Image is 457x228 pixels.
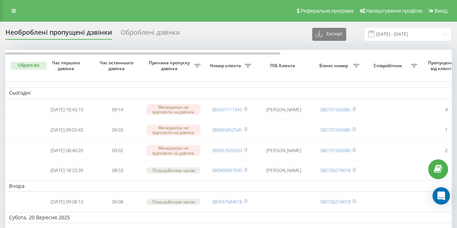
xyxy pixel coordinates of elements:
span: Реферальна програма [301,8,354,14]
td: 08:53 [92,162,143,179]
td: 09:14 [92,100,143,119]
td: 09:08 [92,193,143,211]
div: Open Intercom Messenger [432,187,450,205]
a: 380736274018 [320,198,350,205]
a: 380736274018 [320,167,350,173]
div: Менеджери не відповіли на дзвінок [146,104,201,115]
span: ПІБ Клієнта [261,63,306,69]
td: [DATE] 18:23:39 [42,162,92,179]
div: Необроблені пропущені дзвінки [5,29,112,40]
div: Оброблені дзвінки [121,29,180,40]
td: 09:03 [92,120,143,139]
span: Причина пропуску дзвінка [146,60,194,71]
a: 380937584618 [212,198,242,205]
div: Поза робочим часом [146,199,201,205]
span: Вихід [435,8,447,14]
td: [DATE] 18:43:10 [42,100,92,119]
a: 380507111942 [212,106,242,113]
a: 380731506986 [320,147,350,154]
td: [DATE] 09:03:43 [42,120,92,139]
a: 380731506986 [320,126,350,133]
div: Поза робочим часом [146,167,201,173]
button: Експорт [312,28,346,41]
td: 09:02 [92,141,143,160]
div: Менеджери не відповіли на дзвінок [146,125,201,135]
td: [DATE] 08:49:20 [42,141,92,160]
a: 380969947696 [212,167,242,173]
span: Номер клієнта [208,63,245,69]
span: Час першого дзвінка [47,60,86,71]
a: 380993452545 [212,126,242,133]
span: Бізнес номер [316,63,353,69]
button: Обрати всі [10,62,47,70]
a: 380957620203 [212,147,242,154]
span: Налаштування профілю [366,8,422,14]
span: Час останнього дзвінка [98,60,137,71]
a: 380731506986 [320,106,350,113]
td: [PERSON_NAME] [255,162,312,179]
span: Співробітник [367,63,411,69]
td: [PERSON_NAME] [255,141,312,160]
div: Менеджери не відповіли на дзвінок [146,145,201,156]
td: [DATE] 09:08:13 [42,193,92,211]
td: [PERSON_NAME] [255,100,312,119]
